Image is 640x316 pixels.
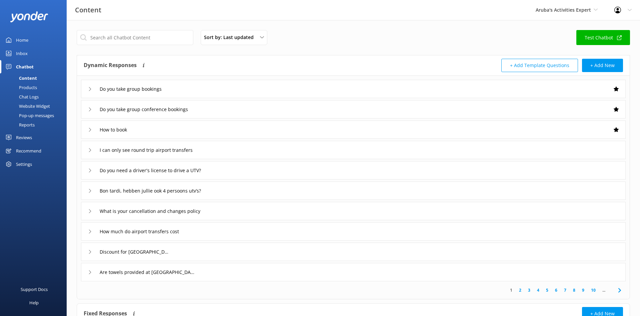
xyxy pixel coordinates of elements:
[579,287,588,293] a: 9
[16,157,32,171] div: Settings
[16,144,41,157] div: Recommend
[570,287,579,293] a: 8
[16,60,34,73] div: Chatbot
[536,7,591,13] span: Aruba's Activities Expert
[4,83,37,92] div: Products
[16,47,28,60] div: Inbox
[4,101,50,111] div: Website Widget
[582,59,623,72] button: + Add New
[4,92,67,101] a: Chat Logs
[4,92,39,101] div: Chat Logs
[4,101,67,111] a: Website Widget
[84,59,137,72] h4: Dynamic Responses
[552,287,561,293] a: 6
[4,111,67,120] a: Pop-up messages
[4,73,37,83] div: Content
[16,131,32,144] div: Reviews
[516,287,525,293] a: 2
[4,120,35,129] div: Reports
[21,283,48,296] div: Support Docs
[4,120,67,129] a: Reports
[4,111,54,120] div: Pop-up messages
[543,287,552,293] a: 5
[16,33,28,47] div: Home
[599,287,609,293] span: ...
[204,34,258,41] span: Sort by: Last updated
[77,30,193,45] input: Search all Chatbot Content
[576,30,630,45] a: Test Chatbot
[588,287,599,293] a: 10
[4,73,67,83] a: Content
[534,287,543,293] a: 4
[507,287,516,293] a: 1
[4,83,67,92] a: Products
[10,11,48,22] img: yonder-white-logo.png
[561,287,570,293] a: 7
[29,296,39,309] div: Help
[501,59,578,72] button: + Add Template Questions
[75,5,101,15] h3: Content
[525,287,534,293] a: 3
